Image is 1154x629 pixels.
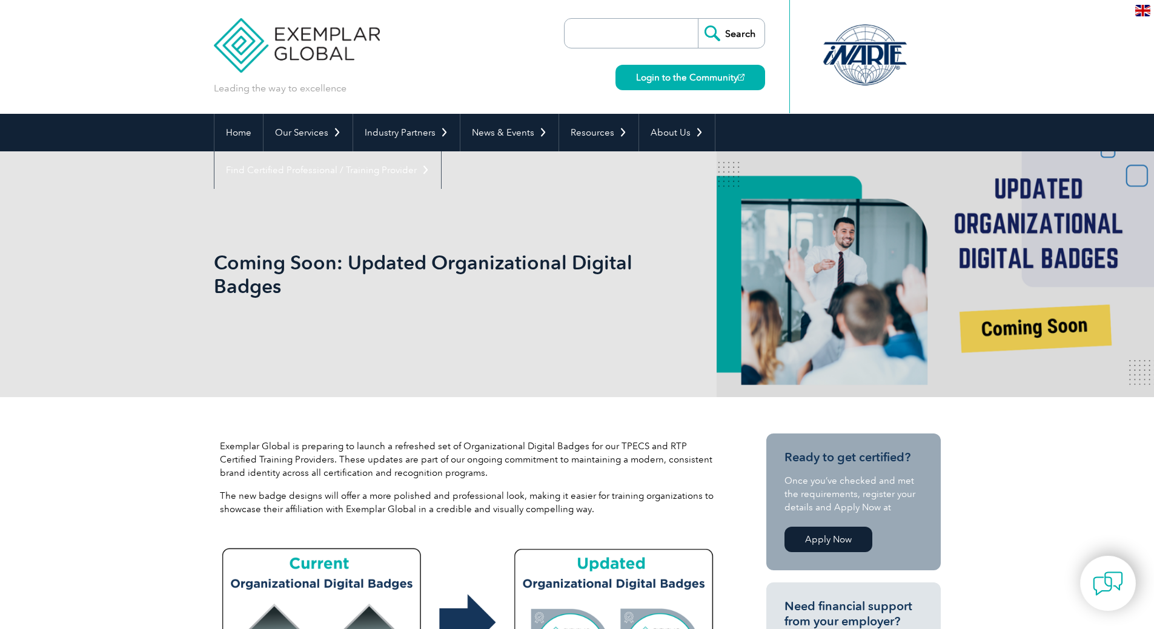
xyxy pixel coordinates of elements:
a: News & Events [460,114,559,151]
a: About Us [639,114,715,151]
a: Find Certified Professional / Training Provider [214,151,441,189]
a: Apply Now [784,527,872,552]
p: Once you’ve checked and met the requirements, register your details and Apply Now at [784,474,923,514]
a: Industry Partners [353,114,460,151]
p: The new badge designs will offer a more polished and professional look, making it easier for trai... [220,489,717,516]
img: open_square.png [738,74,744,81]
a: Home [214,114,263,151]
img: contact-chat.png [1093,568,1123,599]
input: Search [698,19,764,48]
img: en [1135,5,1150,16]
h1: Coming Soon: Updated Organizational Digital Badges [214,251,679,298]
p: Leading the way to excellence [214,82,347,95]
p: Exemplar Global is preparing to launch a refreshed set of Organizational Digital Badges for our T... [220,440,717,479]
a: Login to the Community [615,65,765,90]
h3: Need financial support from your employer? [784,599,923,629]
h3: Ready to get certified? [784,450,923,465]
a: Resources [559,114,638,151]
a: Our Services [264,114,353,151]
